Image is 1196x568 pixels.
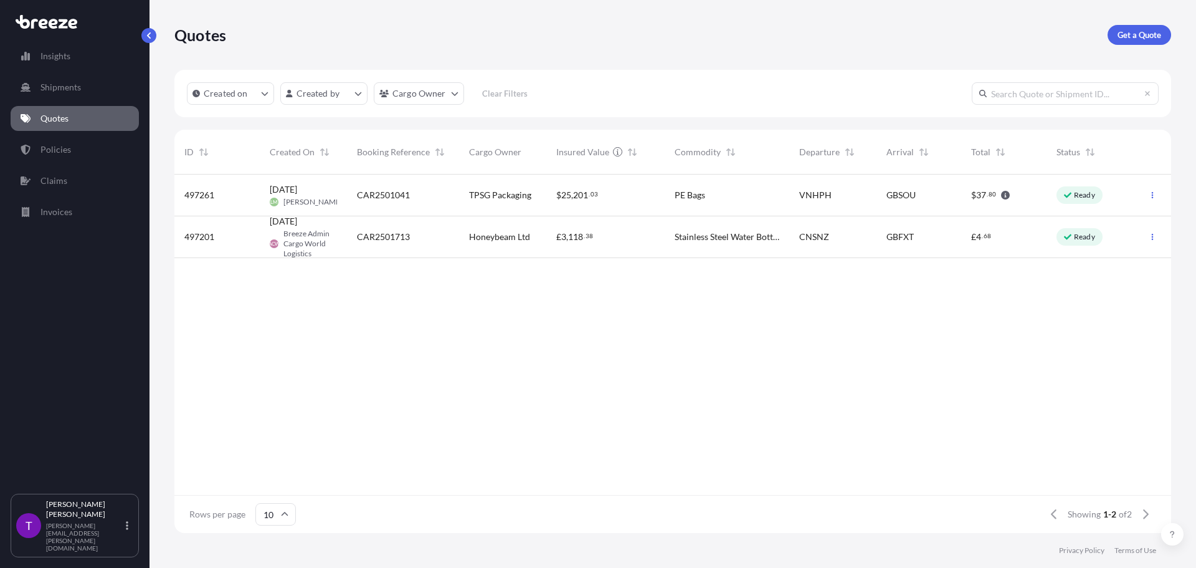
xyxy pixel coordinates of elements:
[283,229,337,259] span: Breeze Admin Cargo World Logistics
[987,192,988,196] span: .
[374,82,464,105] button: cargoOwner Filter options
[625,145,640,160] button: Sort
[591,192,598,196] span: 03
[886,146,914,158] span: Arrival
[1119,508,1132,521] span: of 2
[174,25,226,45] p: Quotes
[886,189,916,201] span: GBSOU
[280,82,368,105] button: createdBy Filter options
[1074,190,1095,200] p: Ready
[432,145,447,160] button: Sort
[40,81,81,94] p: Shipments
[976,191,986,200] span: 37
[482,87,528,100] p: Clear Filters
[357,146,430,158] span: Booking Reference
[1103,508,1116,521] span: 1-2
[972,82,1159,105] input: Search Quote or Shipment ID...
[993,145,1008,160] button: Sort
[270,215,297,228] span: [DATE]
[40,206,72,218] p: Invoices
[40,143,71,156] p: Policies
[842,145,857,160] button: Sort
[184,146,194,158] span: ID
[11,168,139,193] a: Claims
[971,191,976,200] span: $
[270,196,277,208] span: LM
[573,191,588,200] span: 201
[723,145,738,160] button: Sort
[297,87,340,100] p: Created by
[799,189,832,201] span: VNHPH
[886,231,914,243] span: GBFXT
[469,189,531,201] span: TPSG Packaging
[469,146,521,158] span: Cargo Owner
[469,231,530,243] span: Honeybeam Ltd
[392,87,446,100] p: Cargo Owner
[1108,25,1171,45] a: Get a Quote
[270,146,315,158] span: Created On
[26,519,32,532] span: T
[989,192,996,196] span: 80
[357,231,410,243] span: CAR2501713
[1056,146,1080,158] span: Status
[971,233,976,241] span: £
[196,145,211,160] button: Sort
[11,75,139,100] a: Shipments
[40,175,67,187] p: Claims
[187,82,274,105] button: createdOn Filter options
[589,192,590,196] span: .
[561,191,571,200] span: 25
[675,146,721,158] span: Commodity
[571,191,573,200] span: ,
[984,234,991,238] span: 68
[675,231,779,243] span: Stainless Steel Water Bottles
[675,189,705,201] span: PE Bags
[566,233,568,241] span: ,
[11,106,139,131] a: Quotes
[189,508,245,521] span: Rows per page
[1059,546,1104,556] a: Privacy Policy
[799,146,840,158] span: Departure
[357,189,410,201] span: CAR2501041
[11,200,139,224] a: Invoices
[568,233,583,241] span: 118
[270,183,297,196] span: [DATE]
[40,50,70,62] p: Insights
[1068,508,1101,521] span: Showing
[265,238,282,250] span: BACWL
[916,145,931,160] button: Sort
[184,231,214,243] span: 497201
[11,44,139,69] a: Insights
[584,234,585,238] span: .
[1118,29,1161,41] p: Get a Quote
[46,522,123,552] p: [PERSON_NAME][EMAIL_ADDRESS][PERSON_NAME][DOMAIN_NAME]
[11,137,139,162] a: Policies
[976,233,981,241] span: 4
[561,233,566,241] span: 3
[40,112,69,125] p: Quotes
[586,234,593,238] span: 38
[799,231,829,243] span: CNSNZ
[1074,232,1095,242] p: Ready
[184,189,214,201] span: 497261
[470,84,540,103] button: Clear Filters
[556,233,561,241] span: £
[556,146,609,158] span: Insured Value
[971,146,990,158] span: Total
[317,145,332,160] button: Sort
[46,499,123,519] p: [PERSON_NAME] [PERSON_NAME]
[1083,145,1098,160] button: Sort
[204,87,248,100] p: Created on
[982,234,983,238] span: .
[556,191,561,200] span: $
[1114,546,1156,556] a: Terms of Use
[283,197,343,207] span: [PERSON_NAME]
